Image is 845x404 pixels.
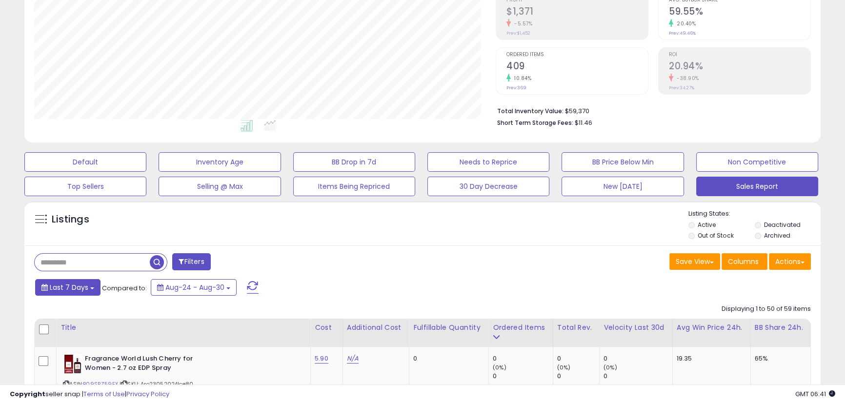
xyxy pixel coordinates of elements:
[24,152,146,172] button: Default
[511,20,532,27] small: -5.57%
[493,364,506,371] small: (0%)
[52,213,89,226] h5: Listings
[575,118,592,127] span: $11.46
[669,30,696,36] small: Prev: 49.46%
[315,323,339,333] div: Cost
[493,372,553,381] div: 0
[427,177,549,196] button: 30 Day Decrease
[696,152,818,172] button: Non Competitive
[493,354,553,363] div: 0
[506,61,648,74] h2: 409
[698,231,733,240] label: Out of Stock
[293,152,415,172] button: BB Drop in 7d
[562,152,684,172] button: BB Price Below Min
[10,390,169,399] div: seller snap | |
[151,279,237,296] button: Aug-24 - Aug-30
[677,323,746,333] div: Avg Win Price 24h.
[604,354,672,363] div: 0
[557,364,571,371] small: (0%)
[413,323,484,333] div: Fulfillable Quantity
[722,253,767,270] button: Columns
[10,389,45,399] strong: Copyright
[673,75,699,82] small: -38.90%
[696,177,818,196] button: Sales Report
[557,372,600,381] div: 0
[557,354,600,363] div: 0
[698,221,716,229] label: Active
[159,177,281,196] button: Selling @ Max
[604,372,672,381] div: 0
[728,257,759,266] span: Columns
[165,283,224,292] span: Aug-24 - Aug-30
[673,20,696,27] small: 20.40%
[669,85,694,91] small: Prev: 34.27%
[604,323,668,333] div: Velocity Last 30d
[497,107,563,115] b: Total Inventory Value:
[24,177,146,196] button: Top Sellers
[604,364,617,371] small: (0%)
[497,104,804,116] li: $59,370
[669,52,810,58] span: ROI
[506,30,530,36] small: Prev: $1,452
[102,283,147,293] span: Compared to:
[293,177,415,196] button: Items Being Repriced
[764,231,790,240] label: Archived
[63,354,82,374] img: 41MDUX-3VDL._SL40_.jpg
[769,253,811,270] button: Actions
[347,354,359,364] a: N/A
[427,152,549,172] button: Needs to Reprice
[172,253,210,270] button: Filters
[669,6,810,19] h2: 59.55%
[60,323,306,333] div: Title
[506,52,648,58] span: Ordered Items
[493,323,549,333] div: Ordered Items
[315,354,328,364] a: 5.90
[50,283,88,292] span: Last 7 Days
[35,279,101,296] button: Last 7 Days
[83,389,125,399] a: Terms of Use
[506,6,648,19] h2: $1,371
[497,119,573,127] b: Short Term Storage Fees:
[688,209,821,219] p: Listing States:
[669,61,810,74] h2: 20.94%
[755,323,806,333] div: BB Share 24h.
[677,354,743,363] div: 19.35
[722,304,811,314] div: Displaying 1 to 50 of 59 items
[755,354,803,363] div: 65%
[764,221,801,229] label: Deactivated
[795,389,835,399] span: 2025-09-7 06:41 GMT
[413,354,481,363] div: 0
[669,253,720,270] button: Save View
[126,389,169,399] a: Privacy Policy
[511,75,531,82] small: 10.84%
[347,323,405,333] div: Additional Cost
[562,177,684,196] button: New [DATE]
[159,152,281,172] button: Inventory Age
[85,354,203,375] b: Fragrance World Lush Cherry for Women - 2.7 oz EDP Spray
[506,85,526,91] small: Prev: 369
[557,323,596,333] div: Total Rev.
